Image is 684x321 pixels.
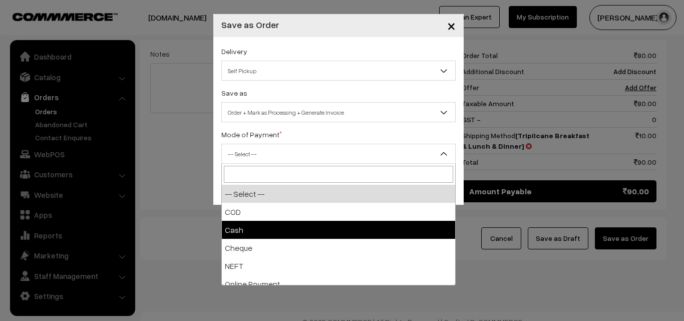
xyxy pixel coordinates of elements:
[447,16,456,35] span: ×
[221,18,279,32] h4: Save as Order
[222,104,455,121] span: Order + Mark as Processing + Generate Invoice
[221,61,456,81] span: Self Pickup
[222,62,455,80] span: Self Pickup
[222,239,455,257] li: Cheque
[222,275,455,293] li: Online Payment
[221,46,247,57] label: Delivery
[221,102,456,122] span: Order + Mark as Processing + Generate Invoice
[222,185,455,203] li: -- Select --
[222,221,455,239] li: Cash
[221,88,247,98] label: Save as
[221,144,456,164] span: -- Select --
[439,10,464,41] button: Close
[222,257,455,275] li: NEFT
[222,203,455,221] li: COD
[221,129,282,140] label: Mode of Payment
[222,145,455,163] span: -- Select --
